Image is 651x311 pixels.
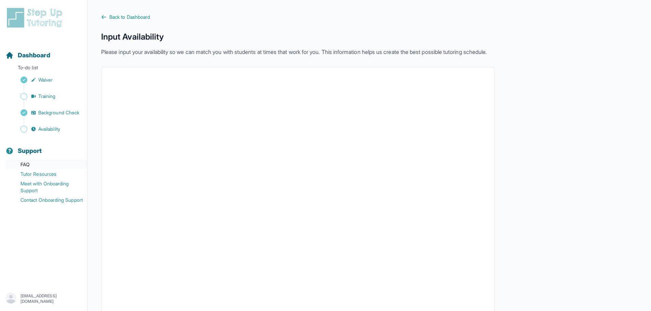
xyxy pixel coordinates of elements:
button: Support [3,135,84,158]
button: Dashboard [3,40,84,63]
button: [EMAIL_ADDRESS][DOMAIN_NAME] [5,293,82,305]
p: To-do list [3,64,84,74]
a: Meet with Onboarding Support [5,179,87,195]
a: Tutor Resources [5,169,87,179]
p: Please input your availability so we can match you with students at times that work for you. This... [101,48,495,56]
span: Back to Dashboard [109,14,150,20]
a: Training [5,91,87,101]
span: Support [18,146,42,156]
a: FAQ [5,160,87,169]
a: Background Check [5,108,87,117]
a: Availability [5,124,87,134]
p: [EMAIL_ADDRESS][DOMAIN_NAME] [21,293,82,304]
span: Waiver [38,76,53,83]
a: Back to Dashboard [101,14,495,20]
span: Dashboard [18,51,50,60]
img: logo [5,7,66,29]
span: Training [38,93,56,100]
span: Availability [38,126,60,132]
a: Dashboard [5,51,50,60]
a: Waiver [5,75,87,85]
span: Background Check [38,109,79,116]
a: Contact Onboarding Support [5,195,87,205]
h1: Input Availability [101,31,495,42]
